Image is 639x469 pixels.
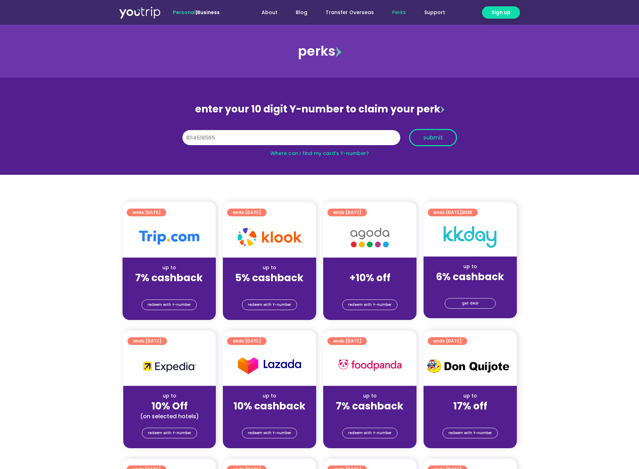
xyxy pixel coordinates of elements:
[327,337,367,345] a: ends [DATE]
[423,135,443,140] span: submit
[179,100,461,118] div: enter your 10 digit Y-number to claim your perk
[329,284,411,292] div: (for stays only)
[242,428,297,438] a: redeem with Y-number
[228,284,311,292] div: (for stays only)
[333,337,361,345] span: ends [DATE]
[449,428,492,438] span: redeem with Y-number
[428,337,467,345] a: ends [DATE]
[329,392,411,400] div: up to
[129,413,210,420] div: (on selected hotels)
[182,130,400,146] input: 10 digit Y-number (e.g. 8123456789)
[173,9,196,16] span: Personal
[197,9,220,16] a: Business
[317,6,383,19] a: Transfer Overseas
[429,413,511,420] div: (for stays only)
[148,428,191,438] span: redeem with Y-number
[135,271,203,285] strong: 7% cashback
[151,399,188,413] strong: 10% Off
[228,413,311,420] div: (for stays only)
[433,209,472,216] span: ends [DATE]
[287,6,317,19] a: Blog
[363,264,376,271] span: up to
[128,284,210,292] div: (for stays only)
[270,150,369,157] a: Where can I find my card’s Y-number?
[248,300,291,310] span: redeem with Y-number
[235,271,303,285] strong: 5% cashback
[128,264,210,271] div: up to
[336,399,403,413] strong: 7% cashback
[233,209,261,216] span: ends [DATE]
[129,392,210,400] div: up to
[462,209,472,215] span: 2025
[443,428,498,438] a: redeem with Y-number
[142,428,197,438] a: redeem with Y-number
[453,399,487,413] strong: 17% off
[429,392,511,400] div: up to
[409,129,457,146] button: submit
[429,283,511,291] div: (for stays only)
[415,6,454,19] a: Support
[233,399,306,413] strong: 10% cashback
[228,392,311,400] div: up to
[433,337,462,345] span: ends [DATE]
[142,300,197,310] a: redeem with Y-number
[132,209,161,216] span: ends [DATE]
[227,337,267,345] a: ends [DATE]
[148,300,191,310] span: redeem with Y-number
[333,209,361,216] span: ends [DATE]
[482,6,520,19] a: Sign up
[348,428,391,438] span: redeem with Y-number
[127,337,167,345] a: ends [DATE]
[133,337,161,345] span: ends [DATE]
[342,300,397,310] a: redeem with Y-number
[348,300,391,310] span: redeem with Y-number
[491,9,510,16] span: Sign up
[239,6,454,19] nav: Menu
[436,270,504,284] strong: 6% cashback
[383,6,415,19] a: Perks
[252,6,287,19] a: About
[462,298,478,308] span: get deal
[242,300,297,310] a: redeem with Y-number
[248,428,291,438] span: redeem with Y-number
[329,413,411,420] div: (for stays only)
[127,209,166,216] a: ends [DATE]
[349,271,390,285] strong: +10% off
[182,129,457,152] form: Y Number
[327,209,367,216] a: ends [DATE]
[227,209,267,216] a: ends [DATE]
[342,428,397,438] a: redeem with Y-number
[228,264,311,271] div: up to
[429,263,511,270] div: up to
[173,9,220,16] span: |
[445,298,496,309] a: get deal
[428,209,478,216] a: ends [DATE]2025
[233,337,261,345] span: ends [DATE]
